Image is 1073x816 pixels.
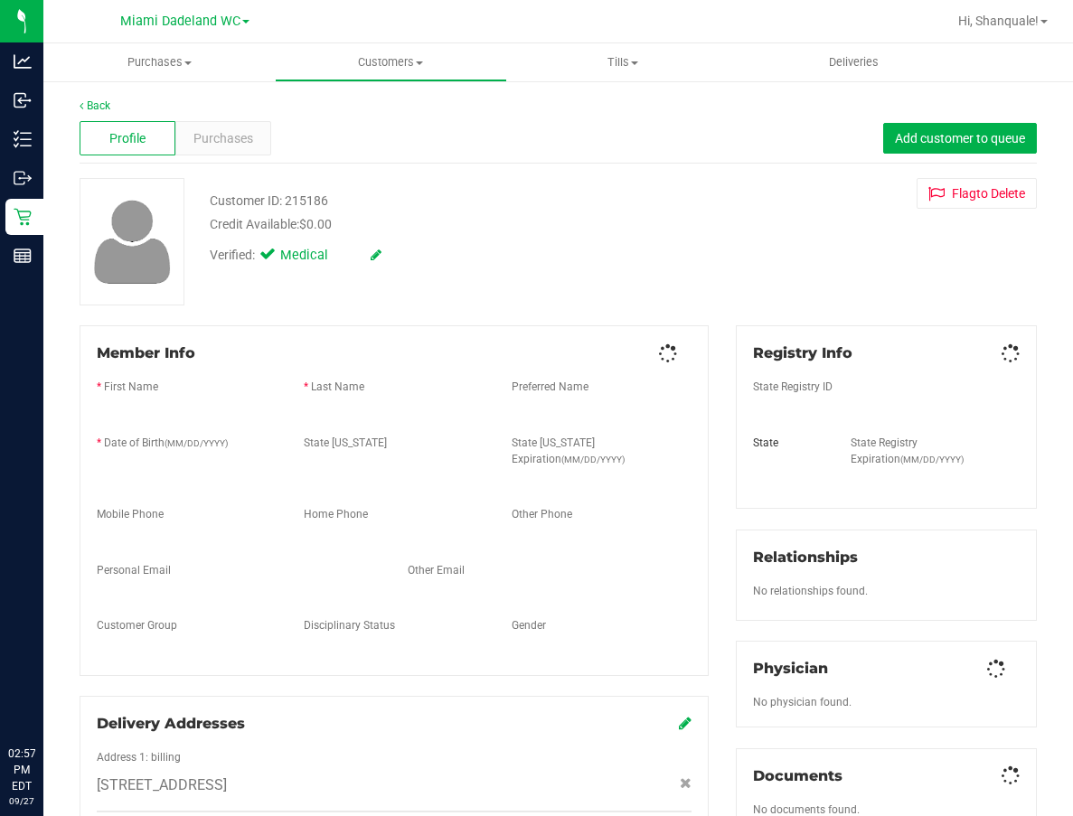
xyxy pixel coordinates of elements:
label: Personal Email [97,562,171,578]
label: State Registry ID [753,379,833,395]
a: Back [80,99,110,112]
span: Registry Info [753,344,852,361]
label: State [US_STATE] Expiration [512,435,692,467]
inline-svg: Inventory [14,130,32,148]
inline-svg: Analytics [14,52,32,70]
label: Customer Group [97,617,177,633]
div: Verified: [210,246,381,266]
a: Deliveries [739,43,970,81]
a: Tills [507,43,739,81]
label: Gender [512,617,546,633]
span: Purchases [43,54,275,70]
span: Profile [109,129,146,148]
span: Add customer to queue [895,131,1025,145]
span: $0.00 [299,217,332,231]
p: 09/27 [8,794,35,808]
div: State [739,435,837,451]
label: Address 1: billing [97,749,181,765]
button: Flagto Delete [917,178,1037,209]
span: No physician found. [753,696,852,708]
a: Customers [275,43,506,81]
label: State [US_STATE] [304,435,387,451]
span: (MM/DD/YYYY) [165,438,228,448]
a: Purchases [43,43,275,81]
span: Relationships [753,549,858,566]
span: Hi, Shanquale! [958,14,1039,28]
span: Delivery Addresses [97,715,245,732]
p: 02:57 PM EDT [8,746,35,794]
label: Other Phone [512,506,572,522]
label: Disciplinary Status [304,617,395,633]
span: Documents [753,767,842,784]
label: State Registry Expiration [851,435,1020,467]
span: [STREET_ADDRESS] [97,774,227,796]
inline-svg: Reports [14,247,32,265]
inline-svg: Retail [14,208,32,226]
div: Credit Available: [210,215,675,234]
span: Physician [753,660,828,677]
span: (MM/DD/YYYY) [900,455,964,464]
span: Miami Dadeland WC [120,14,240,29]
div: Customer ID: 215186 [210,192,328,211]
span: (MM/DD/YYYY) [561,455,625,464]
span: Medical [280,246,353,266]
img: user-icon.png [85,195,180,288]
inline-svg: Outbound [14,169,32,187]
span: Deliveries [805,54,903,70]
label: Home Phone [304,506,368,522]
label: Preferred Name [512,379,588,395]
label: First Name [104,379,158,395]
label: No relationships found. [753,583,868,599]
label: Date of Birth [104,435,228,451]
label: Mobile Phone [97,506,164,522]
span: Purchases [193,129,253,148]
span: No documents found. [753,803,860,816]
label: Last Name [311,379,364,395]
label: Other Email [408,562,465,578]
span: Customers [276,54,505,70]
span: Tills [508,54,738,70]
span: Member Info [97,344,195,361]
inline-svg: Inbound [14,91,32,109]
button: Add customer to queue [883,123,1037,154]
